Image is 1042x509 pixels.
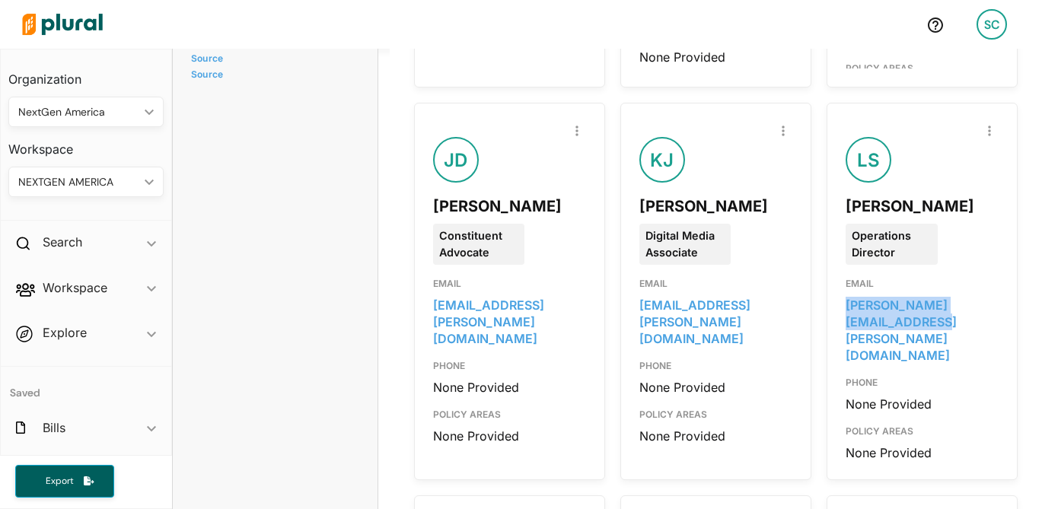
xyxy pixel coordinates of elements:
[18,174,139,190] div: NEXTGEN AMERICA
[846,364,999,396] div: PHONE
[433,137,479,183] div: JD
[433,396,586,428] div: POLICY AREAS
[639,265,792,297] div: EMAIL
[639,137,685,183] div: KJ
[639,347,792,379] div: PHONE
[964,3,1019,46] a: SC
[639,224,731,264] div: Digital Media Associate
[977,9,1007,40] div: SC
[1,367,171,404] h4: Saved
[433,379,586,396] div: None Provided
[639,428,792,444] div: None Provided
[990,457,1027,494] iframe: Intercom live chat
[35,475,84,488] span: Export
[433,265,586,297] div: EMAIL
[846,297,957,363] a: [PERSON_NAME][EMAIL_ADDRESS][PERSON_NAME][DOMAIN_NAME]
[846,444,999,461] div: None Provided
[846,195,999,218] div: [PERSON_NAME]
[433,297,544,346] a: [EMAIL_ADDRESS][PERSON_NAME][DOMAIN_NAME]
[433,347,586,379] div: PHONE
[846,224,938,264] div: Operations Director
[191,68,355,80] a: Source
[846,265,999,297] div: EMAIL
[433,224,525,264] div: Constituent Advocate
[191,52,355,64] a: Source
[846,137,891,183] div: LS
[846,49,999,81] div: POLICY AREAS
[639,396,792,428] div: POLICY AREAS
[846,412,999,444] div: POLICY AREAS
[639,195,792,218] div: [PERSON_NAME]
[846,396,999,412] div: None Provided
[433,428,586,444] div: None Provided
[639,49,792,65] div: None Provided
[43,234,82,250] h2: Search
[43,419,65,436] h2: Bills
[43,279,107,296] h2: Workspace
[43,324,87,341] h2: Explore
[433,195,586,218] div: [PERSON_NAME]
[639,297,750,346] a: [EMAIL_ADDRESS][PERSON_NAME][DOMAIN_NAME]
[8,127,164,161] h3: Workspace
[18,104,139,120] div: NextGen America
[639,379,792,396] div: None Provided
[15,465,114,498] button: Export
[8,57,164,91] h3: Organization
